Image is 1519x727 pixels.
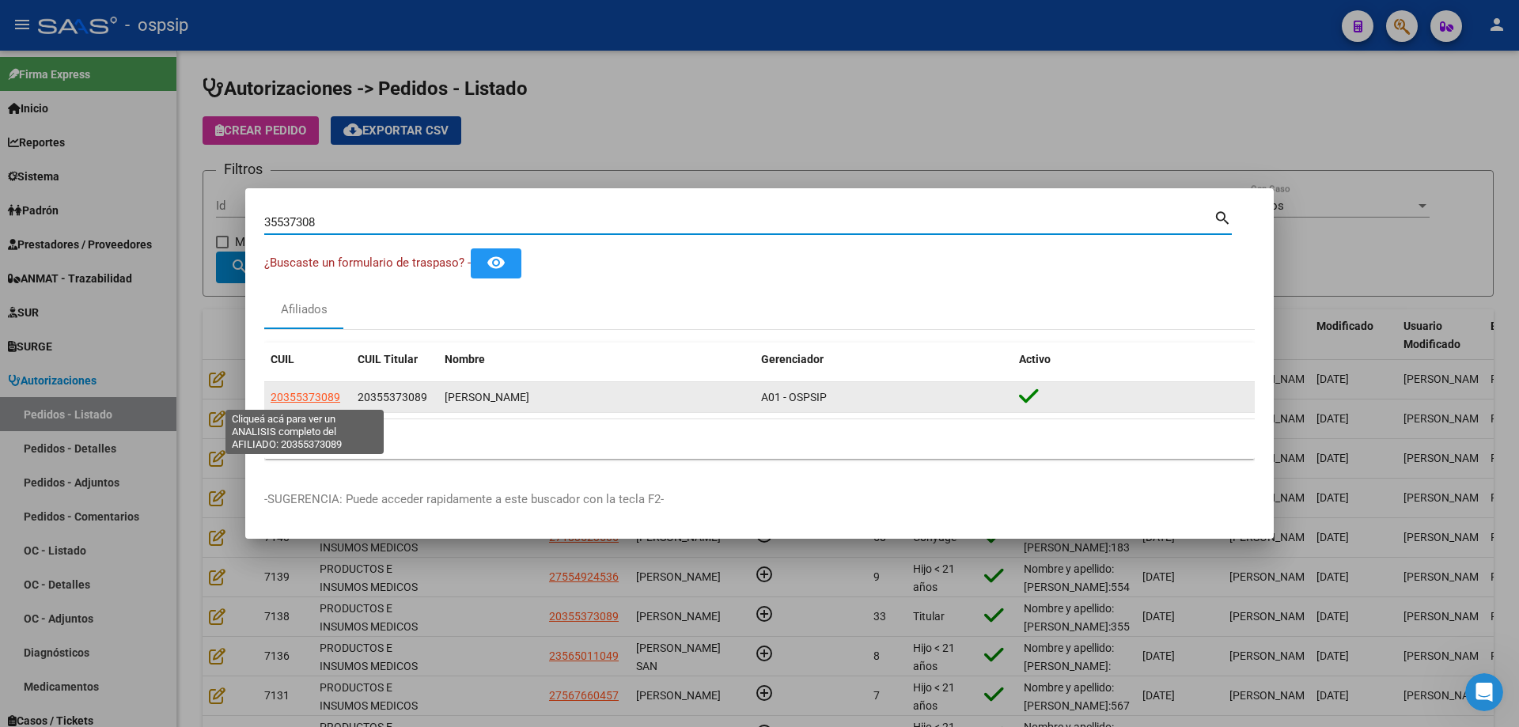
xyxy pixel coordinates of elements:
[264,256,471,270] span: ¿Buscaste un formulario de traspaso? -
[438,343,755,377] datatable-header-cell: Nombre
[358,353,418,365] span: CUIL Titular
[264,419,1255,459] div: 1 total
[761,391,827,403] span: A01 - OSPSIP
[358,391,427,403] span: 20355373089
[264,490,1255,509] p: -SUGERENCIA: Puede acceder rapidamente a este buscador con la tecla F2-
[351,343,438,377] datatable-header-cell: CUIL Titular
[761,353,824,365] span: Gerenciador
[281,301,328,319] div: Afiliados
[445,388,748,407] div: [PERSON_NAME]
[1214,207,1232,226] mat-icon: search
[755,343,1013,377] datatable-header-cell: Gerenciador
[1465,673,1503,711] iframe: Intercom live chat
[271,353,294,365] span: CUIL
[445,353,485,365] span: Nombre
[1013,343,1255,377] datatable-header-cell: Activo
[487,253,506,272] mat-icon: remove_red_eye
[1019,353,1051,365] span: Activo
[264,343,351,377] datatable-header-cell: CUIL
[271,391,340,403] span: 20355373089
